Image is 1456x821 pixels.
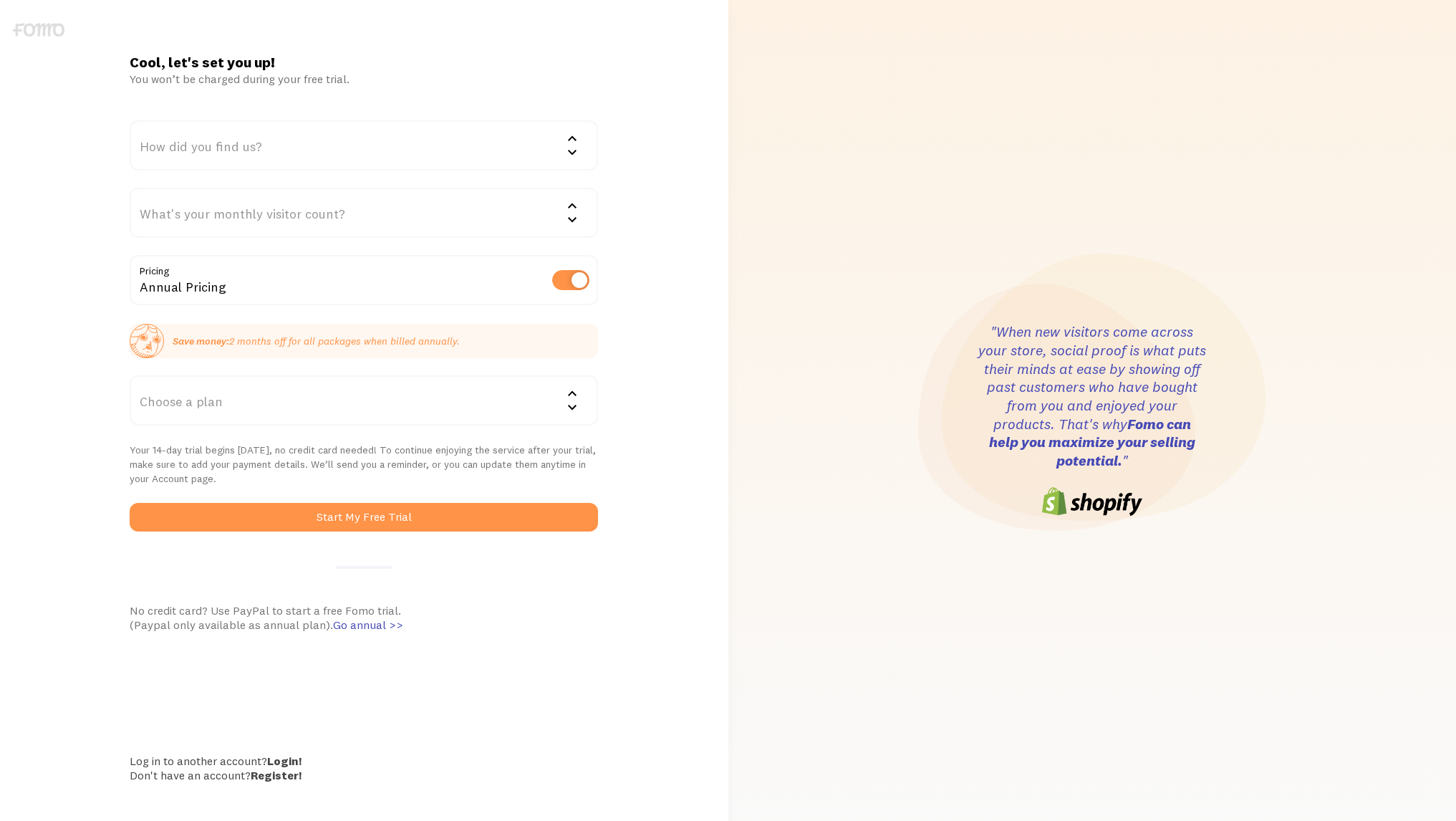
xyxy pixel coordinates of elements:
[130,603,598,632] div: No credit card? Use PayPal to start a free Fomo trial. (Paypal only available as annual plan).
[1042,487,1142,516] img: shopify-logo-6cb0242e8808f3daf4ae861e06351a6977ea544d1a5c563fd64e3e69b7f1d4c4.png
[130,255,598,307] div: Annual Pricing
[173,335,229,347] strong: Save money:
[130,768,598,782] div: Don't have an account?
[173,334,460,348] p: 2 months off for all packages when billed annually.
[130,53,598,72] h1: Cool, let's set you up!
[130,503,598,532] button: Start My Free Trial
[130,443,598,486] p: Your 14-day trial begins [DATE], no credit card needed! To continue enjoying the service after yo...
[333,618,403,632] span: Go annual >>
[251,768,302,782] a: Register!
[13,23,64,37] img: fomo-logo-gray-b99e0e8ada9f9040e2984d0d95b3b12da0074ffd48d1e5cb62ac37fc77b0b268.svg
[978,322,1207,470] h3: "When new visitors come across your store, social proof is what puts their minds at ease by showi...
[130,375,598,426] div: Choose a plan
[267,754,302,768] a: Login!
[130,72,598,86] div: You won’t be charged during your free trial.
[130,120,598,171] div: How did you find us?
[130,754,598,768] div: Log in to another account?
[130,188,598,238] div: What's your monthly visitor count?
